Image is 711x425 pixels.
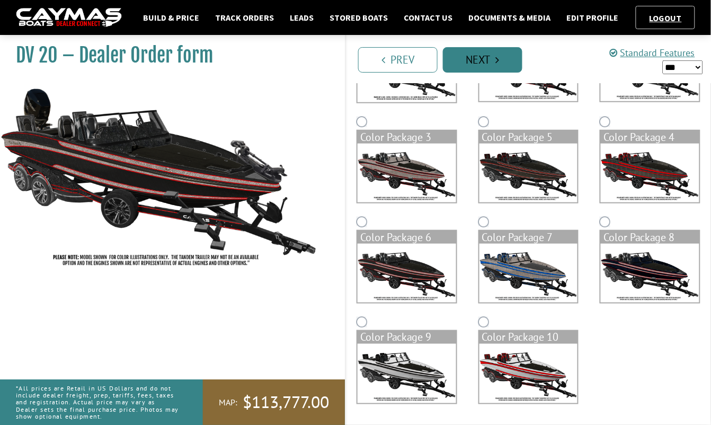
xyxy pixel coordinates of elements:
a: Stored Boats [324,11,393,24]
img: color_package_385.png [479,144,578,202]
img: color_package_384.png [358,144,456,202]
div: Color Package 6 [358,231,456,244]
a: Edit Profile [562,11,624,24]
a: Prev [358,47,438,73]
div: Color Package 5 [479,131,578,144]
a: Standard Features [610,47,695,59]
ul: Pagination [355,46,711,73]
img: color_package_391.png [479,344,578,403]
div: Color Package 4 [601,131,699,144]
a: Contact Us [398,11,458,24]
span: MAP: [219,397,237,408]
a: Logout [644,13,687,23]
img: color_package_386.png [601,144,699,202]
div: Color Package 8 [601,231,699,244]
a: Build & Price [138,11,205,24]
img: color_package_387.png [358,244,456,303]
p: *All prices are Retail in US Dollars and do not include dealer freight, prep, tariffs, fees, taxe... [16,379,179,425]
a: Track Orders [210,11,279,24]
div: Color Package 3 [358,131,456,144]
img: color_package_389.png [601,244,699,303]
span: $113,777.00 [243,391,329,413]
div: Color Package 7 [479,231,578,244]
a: Leads [285,11,319,24]
a: Documents & Media [463,11,556,24]
div: Color Package 9 [358,331,456,344]
h1: DV 20 – Dealer Order form [16,43,318,67]
img: color_package_388.png [479,244,578,303]
div: Color Package 10 [479,331,578,344]
img: color_package_390.png [358,344,456,403]
img: caymas-dealer-connect-2ed40d3bc7270c1d8d7ffb4b79bf05adc795679939227970def78ec6f6c03838.gif [16,8,122,28]
a: MAP:$113,777.00 [203,379,345,425]
a: Next [443,47,522,73]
